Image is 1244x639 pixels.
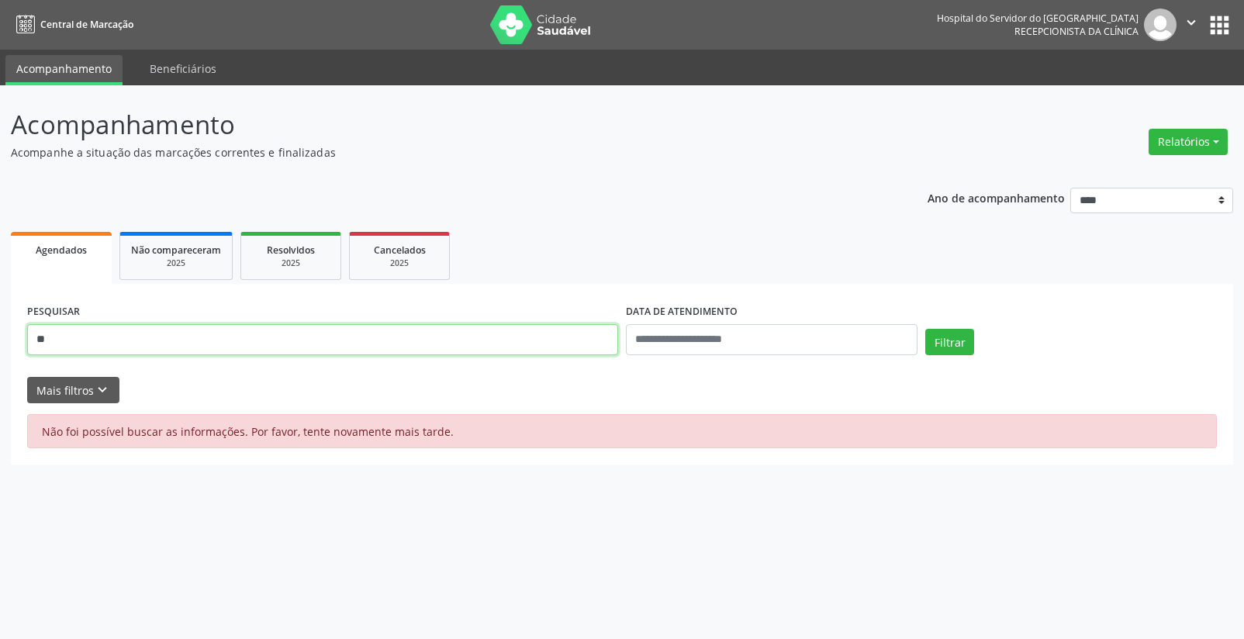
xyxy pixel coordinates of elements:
[1206,12,1233,39] button: apps
[1014,25,1139,38] span: Recepcionista da clínica
[94,382,111,399] i: keyboard_arrow_down
[1183,14,1200,31] i: 
[267,244,315,257] span: Resolvidos
[925,329,974,355] button: Filtrar
[40,18,133,31] span: Central de Marcação
[361,257,438,269] div: 2025
[27,377,119,404] button: Mais filtroskeyboard_arrow_down
[252,257,330,269] div: 2025
[11,12,133,37] a: Central de Marcação
[27,414,1217,448] div: Não foi possível buscar as informações. Por favor, tente novamente mais tarde.
[937,12,1139,25] div: Hospital do Servidor do [GEOGRAPHIC_DATA]
[36,244,87,257] span: Agendados
[11,105,866,144] p: Acompanhamento
[5,55,123,85] a: Acompanhamento
[11,144,866,161] p: Acompanhe a situação das marcações correntes e finalizadas
[1177,9,1206,41] button: 
[1144,9,1177,41] img: img
[1149,129,1228,155] button: Relatórios
[626,300,738,324] label: DATA DE ATENDIMENTO
[374,244,426,257] span: Cancelados
[139,55,227,82] a: Beneficiários
[27,300,80,324] label: PESQUISAR
[131,244,221,257] span: Não compareceram
[131,257,221,269] div: 2025
[928,188,1065,207] p: Ano de acompanhamento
